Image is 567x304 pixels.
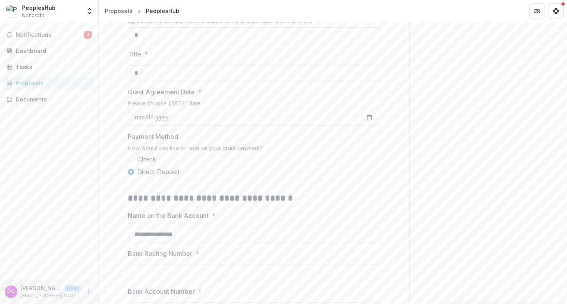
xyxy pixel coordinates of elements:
a: Dashboard [3,44,95,57]
button: Notifications2 [3,28,95,41]
div: Dustin Gibson [7,289,15,294]
div: How would you like to receive your grant payment? [128,144,380,154]
button: More [84,287,93,296]
a: Proposals [102,5,136,17]
p: Bank Routing Number [128,249,192,258]
div: PeoplesHub [22,4,56,12]
span: 2 [84,31,92,39]
div: Documents [16,95,89,103]
p: User [65,285,81,292]
a: Proposals [3,77,95,90]
a: Tasks [3,60,95,73]
div: Dashboard [16,47,89,55]
button: Open entity switcher [84,3,95,19]
div: Tasks [16,63,89,71]
span: Notifications [16,32,84,38]
span: Check [137,154,156,164]
div: Proposals [16,79,89,87]
span: Direct Deposit [137,167,179,176]
p: [PERSON_NAME] [21,284,62,292]
p: Name on the Bank Account [128,211,209,220]
button: Get Help [548,3,564,19]
div: PeoplesHub [146,7,179,15]
p: Payment Method [128,132,178,141]
p: Title [128,49,141,59]
p: Bank Account Number [128,287,195,296]
p: Grant Agreement Date [128,87,195,97]
span: Nonprofit [22,12,44,19]
nav: breadcrumb [102,5,183,17]
div: Proposals [105,7,132,15]
div: Please choose [DATE] date. [128,100,380,110]
img: PeoplesHub [6,5,19,17]
a: Documents [3,93,95,106]
button: Partners [529,3,545,19]
p: [EMAIL_ADDRESS][DOMAIN_NAME] [21,292,81,299]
